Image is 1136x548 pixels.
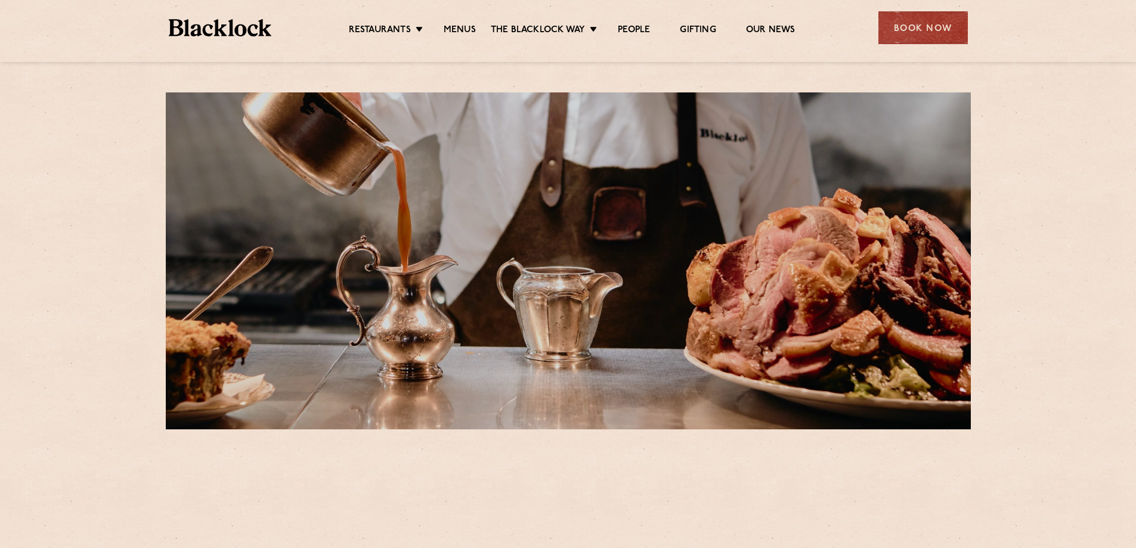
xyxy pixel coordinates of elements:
a: Our News [746,24,795,38]
div: Book Now [878,11,968,44]
a: Gifting [680,24,716,38]
a: Menus [444,24,476,38]
a: People [618,24,650,38]
img: BL_Textured_Logo-footer-cropped.svg [169,19,272,36]
a: The Blacklock Way [491,24,585,38]
a: Restaurants [349,24,411,38]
